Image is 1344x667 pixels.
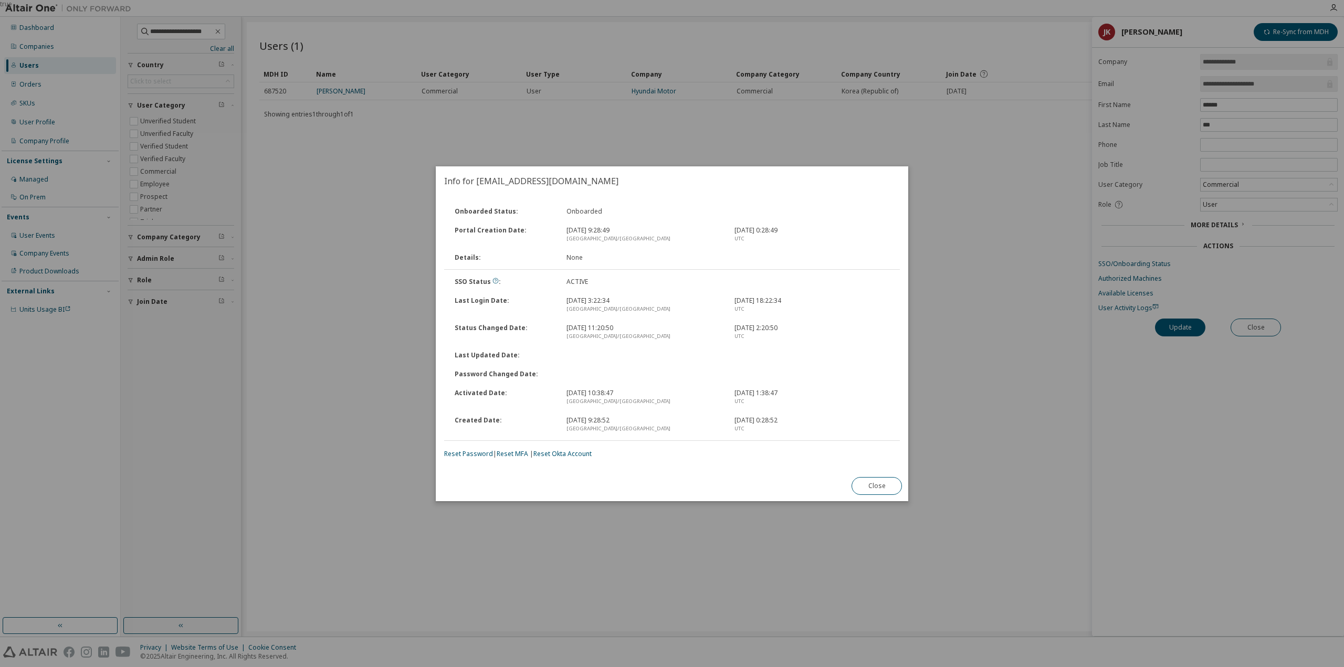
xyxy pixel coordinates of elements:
div: [GEOGRAPHIC_DATA]/[GEOGRAPHIC_DATA] [566,332,722,341]
a: Reset Okta Account [533,449,592,458]
div: Onboarded Status : [448,207,560,216]
button: Close [852,477,902,495]
h2: Info for [EMAIL_ADDRESS][DOMAIN_NAME] [436,166,908,196]
div: [DATE] 9:28:49 [560,226,728,243]
div: [DATE] 9:28:52 [560,416,728,433]
div: UTC [734,332,890,341]
div: [GEOGRAPHIC_DATA]/[GEOGRAPHIC_DATA] [566,235,722,243]
div: ACTIVE [560,278,728,286]
div: [DATE] 10:38:47 [560,389,728,406]
div: Last Login Date : [448,297,560,313]
div: [DATE] 3:22:34 [560,297,728,313]
div: Password Changed Date : [448,370,560,378]
div: UTC [734,305,890,313]
div: [GEOGRAPHIC_DATA]/[GEOGRAPHIC_DATA] [566,305,722,313]
div: SSO Status : [448,278,560,286]
div: UTC [734,397,890,406]
div: Onboarded [560,207,728,216]
div: [DATE] 1:38:47 [728,389,896,406]
div: [DATE] 0:28:49 [728,226,896,243]
div: [DATE] 18:22:34 [728,297,896,313]
div: UTC [734,235,890,243]
div: Status Changed Date : [448,324,560,341]
div: Details : [448,253,560,262]
div: [GEOGRAPHIC_DATA]/[GEOGRAPHIC_DATA] [566,397,722,406]
a: Reset Password [444,449,493,458]
div: Portal Creation Date : [448,226,560,243]
div: [DATE] 11:20:50 [560,324,728,341]
div: [DATE] 0:28:52 [728,416,896,433]
div: Last Updated Date : [448,351,560,359]
div: [GEOGRAPHIC_DATA]/[GEOGRAPHIC_DATA] [566,425,722,433]
div: [DATE] 2:20:50 [728,324,896,341]
div: Activated Date : [448,389,560,406]
div: | | [444,450,900,458]
div: Created Date : [448,416,560,433]
div: None [560,253,728,262]
a: Reset MFA [497,449,528,458]
div: UTC [734,425,890,433]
